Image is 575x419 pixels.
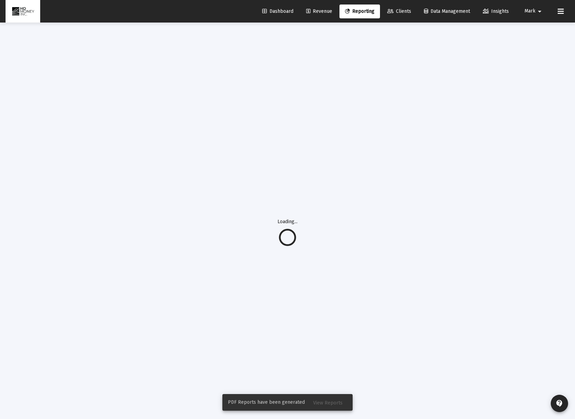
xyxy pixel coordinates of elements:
span: PDF Reports have been generated [228,399,305,406]
a: Dashboard [257,5,299,18]
a: Clients [382,5,417,18]
a: Insights [477,5,514,18]
mat-icon: contact_support [555,399,564,408]
span: Reporting [345,8,374,14]
a: Reporting [339,5,380,18]
a: Data Management [418,5,476,18]
span: View Reports [313,400,343,406]
span: Clients [387,8,411,14]
button: View Reports [308,396,348,409]
span: Dashboard [262,8,293,14]
button: Mark [516,4,552,18]
span: Insights [483,8,509,14]
span: Data Management [424,8,470,14]
a: Revenue [301,5,338,18]
img: Dashboard [11,5,35,18]
span: Revenue [306,8,332,14]
span: Mark [524,8,536,14]
mat-icon: arrow_drop_down [536,5,544,18]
